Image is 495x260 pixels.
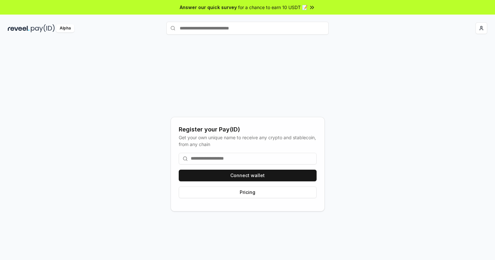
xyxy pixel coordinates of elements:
div: Alpha [56,24,74,32]
span: Answer our quick survey [180,4,237,11]
div: Get your own unique name to receive any crypto and stablecoin, from any chain [179,134,317,148]
button: Pricing [179,187,317,198]
div: Register your Pay(ID) [179,125,317,134]
img: reveel_dark [8,24,30,32]
span: for a chance to earn 10 USDT 📝 [238,4,308,11]
img: pay_id [31,24,55,32]
button: Connect wallet [179,170,317,181]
